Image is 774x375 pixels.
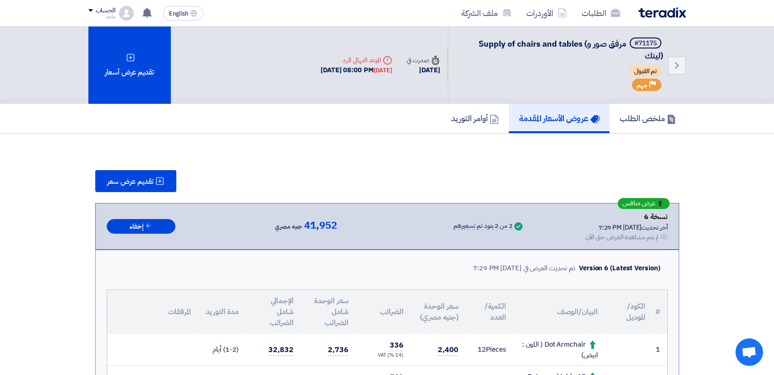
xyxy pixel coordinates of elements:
[301,290,356,334] th: سعر الوحدة شامل الضرائب
[605,290,653,334] th: الكود/الموديل
[441,104,509,133] a: أوامر التوريد
[304,220,337,231] span: 41,952
[620,113,676,123] h5: ملخص الطلب
[736,338,763,366] a: Open chat
[519,113,600,123] h5: عروض الأسعار المقدمة
[585,232,659,242] div: لم يتم مشاهدة العرض حتى الآن
[479,37,663,62] span: Supply of chairs and tables (مرفق صور و لينك)
[466,334,513,366] td: Pieces
[653,334,667,366] td: 1
[610,104,686,133] a: ملخص الطلب
[268,344,293,356] span: 32,832
[637,81,647,90] span: مهم
[107,219,175,234] button: إخفاء
[321,55,392,65] div: الموعد النهائي للرد
[585,223,668,232] div: أخر تحديث [DATE] 7:29 PM
[473,263,575,273] div: تم تحديث العرض في [DATE] 7:29 PM
[107,290,198,334] th: المرفقات
[407,65,440,75] div: [DATE]
[95,170,176,192] button: تقديم عرض سعر
[454,2,519,24] a: ملف الشركة
[459,37,663,61] h5: Supply of chairs and tables (مرفق صور و لينك)
[622,200,655,207] span: عرض منافس
[198,290,246,334] th: مدة التوريد
[321,65,392,75] div: [DATE] 08:00 PM
[638,7,686,18] img: Teradix logo
[88,27,171,104] div: تقديم عرض أسعار
[585,211,668,223] div: نسخة 6
[407,55,440,65] div: صدرت في
[630,66,661,77] span: تم القبول
[356,290,411,334] th: الضرائب
[521,339,598,360] div: Dot Armchair ( اللون : ابيض)
[634,40,657,47] div: #71175
[579,263,660,273] div: Version 6 (Latest Version)
[363,352,403,359] div: (14 %) VAT
[453,223,512,230] div: 2 من 2 بنود تم تسعيرهم
[163,6,203,21] button: English
[513,290,605,334] th: البيان/الوصف
[198,334,246,366] td: (1-2) أيام
[574,2,627,24] a: الطلبات
[478,344,486,354] span: 12
[96,7,115,15] div: الحساب
[438,344,458,356] span: 2,400
[328,344,349,356] span: 2,736
[653,290,667,334] th: #
[390,340,403,351] span: 336
[374,66,392,75] div: [DATE]
[88,14,115,19] div: ماجد
[275,221,302,232] span: جنيه مصري
[466,290,513,334] th: الكمية/العدد
[451,113,499,123] h5: أوامر التوريد
[246,290,301,334] th: الإجمالي شامل الضرائب
[169,11,188,17] span: English
[519,2,574,24] a: الأوردرات
[119,6,134,21] img: profile_test.png
[509,104,610,133] a: عروض الأسعار المقدمة
[107,178,153,185] span: تقديم عرض سعر
[411,290,466,334] th: سعر الوحدة (جنيه مصري)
